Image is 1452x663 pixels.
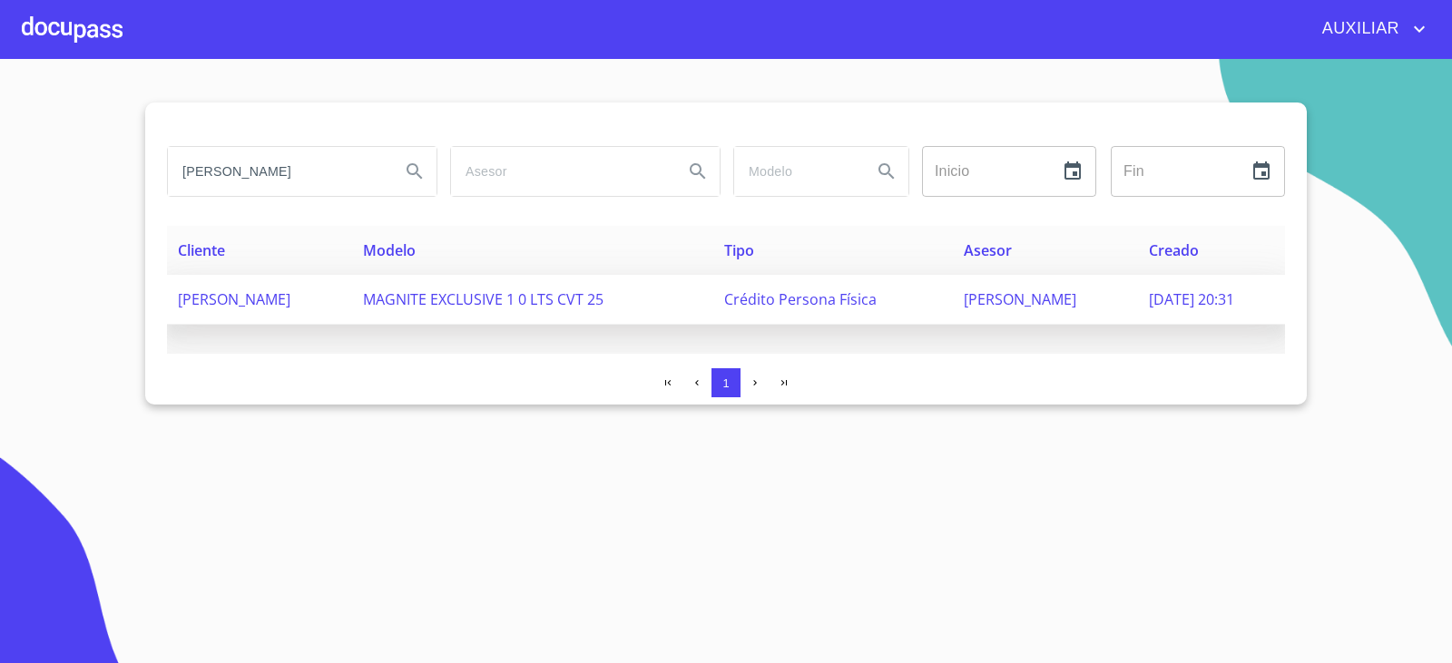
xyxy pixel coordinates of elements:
[964,289,1076,309] span: [PERSON_NAME]
[724,289,877,309] span: Crédito Persona Física
[711,368,741,397] button: 1
[865,150,908,193] button: Search
[363,289,603,309] span: MAGNITE EXCLUSIVE 1 0 LTS CVT 25
[734,147,858,196] input: search
[724,240,754,260] span: Tipo
[964,240,1012,260] span: Asesor
[1149,289,1234,309] span: [DATE] 20:31
[363,240,416,260] span: Modelo
[451,147,669,196] input: search
[676,150,720,193] button: Search
[1309,15,1430,44] button: account of current user
[1149,240,1199,260] span: Creado
[178,289,290,309] span: [PERSON_NAME]
[393,150,437,193] button: Search
[178,240,225,260] span: Cliente
[1309,15,1408,44] span: AUXILIAR
[722,376,729,390] span: 1
[168,147,386,196] input: search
